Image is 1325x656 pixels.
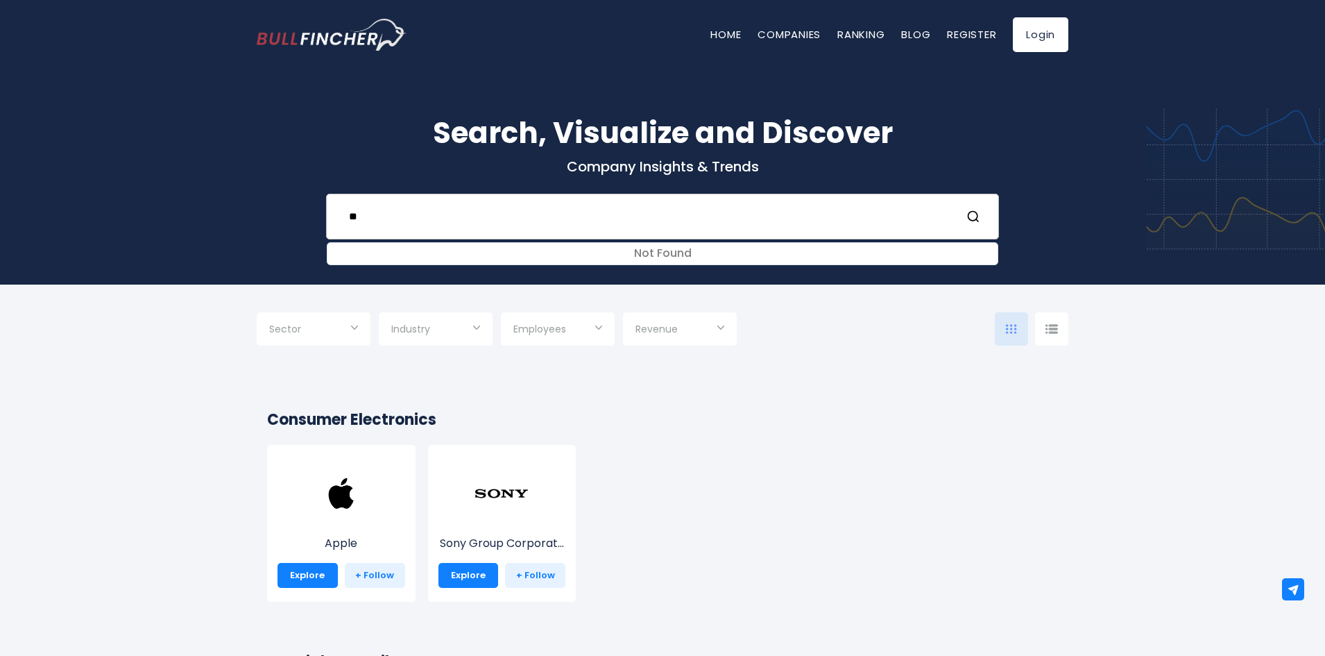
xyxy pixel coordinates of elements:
[257,158,1068,176] p: Company Insights & Trends
[758,27,821,42] a: Companies
[1013,17,1068,52] a: Login
[314,466,369,521] img: AAPL.png
[635,318,724,343] input: Selection
[345,563,405,588] a: + Follow
[438,535,566,552] p: Sony Group Corporation
[269,323,301,335] span: Sector
[513,318,602,343] input: Selection
[1045,324,1058,334] img: icon-comp-list-view.svg
[474,466,529,521] img: SONY.png
[513,323,566,335] span: Employees
[257,19,406,51] a: Go to homepage
[257,19,407,51] img: Bullfincher logo
[1006,324,1017,334] img: icon-comp-grid.svg
[269,318,358,343] input: Selection
[710,27,741,42] a: Home
[277,491,405,552] a: Apple
[966,208,984,226] button: Search
[947,27,996,42] a: Register
[257,111,1068,155] h1: Search, Visualize and Discover
[505,563,565,588] a: + Follow
[438,563,499,588] a: Explore
[901,27,930,42] a: Blog
[635,323,678,335] span: Revenue
[277,563,338,588] a: Explore
[391,323,430,335] span: Industry
[391,318,480,343] input: Selection
[438,491,566,552] a: Sony Group Corporat...
[327,243,998,264] div: Not Found
[277,535,405,552] p: Apple
[267,408,1058,431] h2: Consumer Electronics
[837,27,884,42] a: Ranking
